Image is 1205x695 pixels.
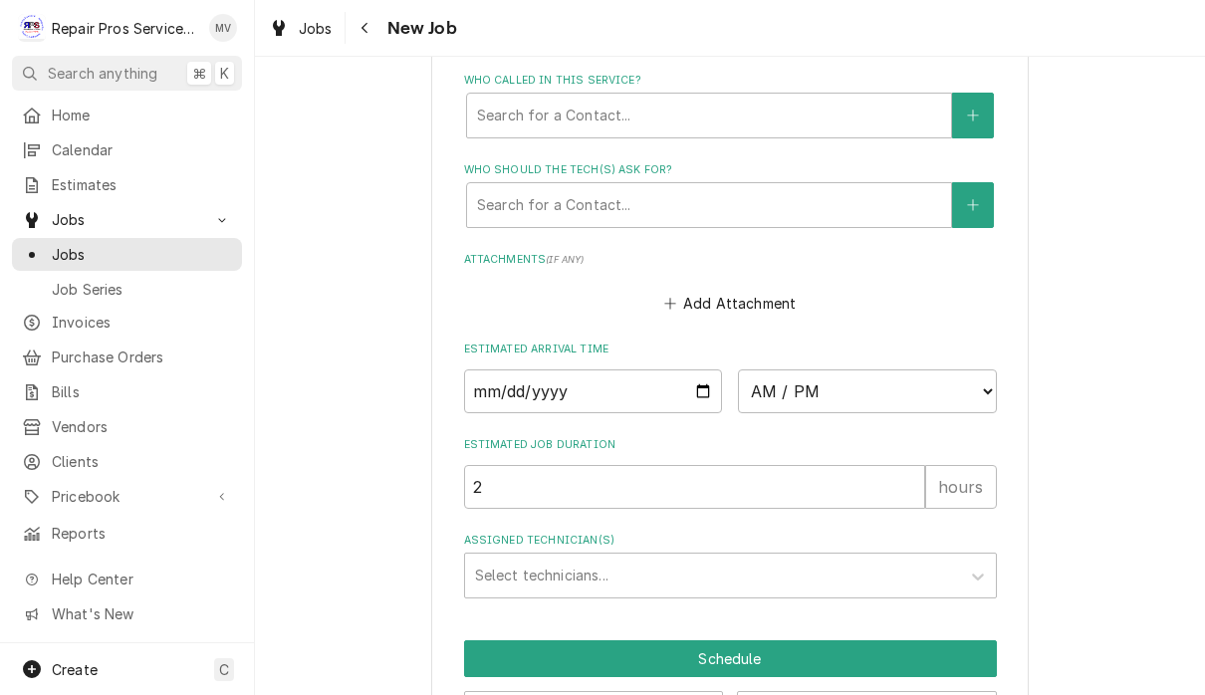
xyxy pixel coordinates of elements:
a: Reports [12,517,242,550]
div: Estimated Arrival Time [464,342,997,412]
a: Go to Pricebook [12,480,242,513]
span: Home [52,105,232,125]
button: Navigate back [350,12,381,44]
span: ⌘ [192,63,206,84]
span: Estimates [52,174,232,195]
span: Reports [52,523,232,544]
span: Help Center [52,569,230,589]
span: ( if any ) [546,254,584,265]
div: Who called in this service? [464,73,997,137]
svg: Create New Contact [967,198,979,212]
label: Assigned Technician(s) [464,533,997,549]
span: Jobs [52,244,232,265]
div: Assigned Technician(s) [464,533,997,597]
a: Estimates [12,168,242,201]
div: Repair Pros Services Inc's Avatar [18,14,46,42]
span: Job Series [52,279,232,300]
button: Search anything⌘K [12,56,242,91]
span: What's New [52,603,230,624]
div: MV [209,14,237,42]
a: Jobs [261,12,341,45]
span: Jobs [299,18,333,39]
span: Invoices [52,312,232,333]
a: Go to Help Center [12,563,242,595]
a: Jobs [12,238,242,271]
span: C [219,659,229,680]
input: Date [464,369,723,413]
a: Go to Jobs [12,203,242,236]
svg: Create New Contact [967,109,979,122]
span: Vendors [52,416,232,437]
label: Who should the tech(s) ask for? [464,162,997,178]
div: Attachments [464,252,997,318]
span: K [220,63,229,84]
div: Who should the tech(s) ask for? [464,162,997,227]
select: Time Select [738,369,997,413]
div: Estimated Job Duration [464,437,997,508]
a: Bills [12,375,242,408]
span: Calendar [52,139,232,160]
div: R [18,14,46,42]
span: Bills [52,381,232,402]
a: Home [12,99,242,131]
div: Button Group Row [464,640,997,677]
span: Search anything [48,63,157,84]
div: hours [925,465,997,509]
div: Repair Pros Services Inc [52,18,198,39]
label: Attachments [464,252,997,268]
button: Create New Contact [952,93,994,138]
a: Purchase Orders [12,341,242,373]
a: Go to What's New [12,597,242,630]
label: Estimated Job Duration [464,437,997,453]
button: Schedule [464,640,997,677]
div: Mindy Volker's Avatar [209,14,237,42]
a: Vendors [12,410,242,443]
span: Jobs [52,209,202,230]
span: New Job [381,15,457,42]
span: Purchase Orders [52,347,232,367]
label: Who called in this service? [464,73,997,89]
button: Add Attachment [660,290,800,318]
span: Clients [52,451,232,472]
a: Job Series [12,273,242,306]
button: Create New Contact [952,182,994,228]
span: Pricebook [52,486,202,507]
a: Clients [12,445,242,478]
a: Invoices [12,306,242,339]
a: Calendar [12,133,242,166]
span: Create [52,661,98,678]
label: Estimated Arrival Time [464,342,997,357]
